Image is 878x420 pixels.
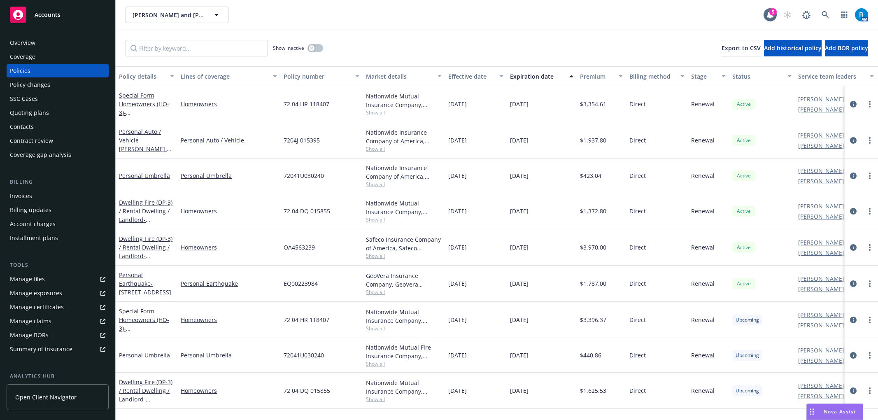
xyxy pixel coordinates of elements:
a: circleInformation [848,386,858,396]
span: [DATE] [448,100,467,108]
a: [PERSON_NAME] [798,346,844,355]
a: Quoting plans [7,106,109,119]
span: Show all [366,289,442,296]
div: Policy details [119,72,165,81]
a: more [865,171,875,181]
div: Nationwide Mutual Fire Insurance Company, Nationwide Insurance Company [366,343,442,360]
span: [DATE] [448,243,467,252]
span: [DATE] [448,171,467,180]
a: [PERSON_NAME] [798,392,844,400]
a: Summary of insurance [7,343,109,356]
a: Manage files [7,273,109,286]
a: Policy changes [7,78,109,91]
a: [PERSON_NAME] [798,105,844,114]
span: 72 04 DQ 015855 [284,386,330,395]
a: Special Form Homeowners (HO-3) [119,91,171,125]
div: Nationwide Insurance Company of America, Nationwide Insurance Company [366,128,442,145]
span: Direct [629,136,646,145]
div: Market details [366,72,433,81]
span: Manage exposures [7,287,109,300]
a: Search [817,7,834,23]
button: [PERSON_NAME] and [PERSON_NAME] [126,7,228,23]
div: Manage files [10,273,45,286]
button: Policy number [280,66,363,86]
span: [DATE] [510,386,529,395]
span: 7204J 015395 [284,136,320,145]
span: $423.04 [580,171,601,180]
span: $1,787.00 [580,279,606,288]
div: Service team leaders [798,72,865,81]
span: Show all [366,360,442,367]
span: $3,970.00 [580,243,606,252]
a: Dwelling Fire (DP-3) / Rental Dwelling / Landlord [119,198,172,232]
span: [DATE] [510,207,529,215]
span: Open Client Navigator [15,393,77,401]
span: [DATE] [510,351,529,359]
span: Renewal [691,315,715,324]
a: Homeowners [181,243,277,252]
a: Manage claims [7,315,109,328]
a: [PERSON_NAME] [798,248,844,257]
span: Direct [629,386,646,395]
button: Export to CSV [722,40,761,56]
a: Account charges [7,217,109,231]
span: [DATE] [510,315,529,324]
a: Personal Umbrella [119,351,170,359]
div: Premium [580,72,614,81]
span: Add BOR policy [825,44,868,52]
span: [DATE] [448,207,467,215]
a: more [865,386,875,396]
span: Nova Assist [824,408,856,415]
button: Effective date [445,66,507,86]
a: SSC Cases [7,92,109,105]
a: more [865,206,875,216]
span: Renewal [691,279,715,288]
a: [PERSON_NAME] [798,212,844,221]
span: Active [736,172,752,180]
a: Personal Earthquake [181,279,277,288]
span: 72 04 HR 118407 [284,100,329,108]
span: Show all [366,181,442,188]
a: circleInformation [848,243,858,252]
a: Personal Auto / Vehicle [119,128,171,161]
div: Analytics hub [7,372,109,380]
a: more [865,135,875,145]
button: Billing method [626,66,688,86]
span: Direct [629,171,646,180]
span: 72041U030240 [284,171,324,180]
span: - [STREET_ADDRESS] [119,395,171,412]
span: $3,354.61 [580,100,606,108]
span: $1,937.80 [580,136,606,145]
span: Show inactive [273,44,304,51]
span: 72 04 HR 118407 [284,315,329,324]
span: [DATE] [448,136,467,145]
div: Billing [7,178,109,186]
span: Renewal [691,100,715,108]
div: Billing updates [10,203,51,217]
a: Dwelling Fire (DP-3) / Rental Dwelling / Landlord [119,235,172,268]
span: [DATE] [510,279,529,288]
div: Contract review [10,134,53,147]
span: $3,396.37 [580,315,606,324]
button: Service team leaders [795,66,877,86]
div: Contacts [10,120,34,133]
span: Upcoming [736,352,759,359]
span: Renewal [691,207,715,215]
a: Coverage [7,50,109,63]
a: Personal Umbrella [181,171,277,180]
a: Homeowners [181,207,277,215]
a: Policies [7,64,109,77]
a: Manage certificates [7,301,109,314]
a: Contacts [7,120,109,133]
button: Add BOR policy [825,40,868,56]
a: circleInformation [848,206,858,216]
a: [PERSON_NAME] [798,177,844,185]
span: Active [736,280,752,287]
a: Special Form Homeowners (HO-3) [119,307,171,341]
span: Active [736,137,752,144]
a: [PERSON_NAME] [798,285,844,293]
div: Effective date [448,72,494,81]
a: [PERSON_NAME] [798,356,844,365]
div: Invoices [10,189,32,203]
span: Active [736,244,752,251]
